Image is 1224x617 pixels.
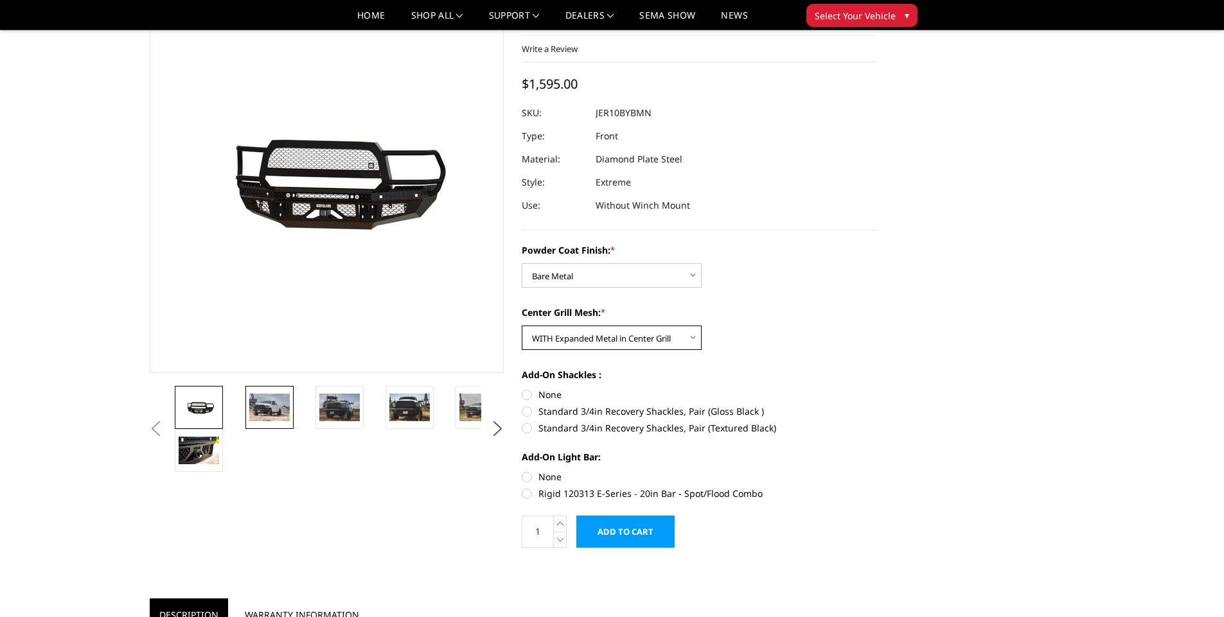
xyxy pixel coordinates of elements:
label: Center Grill Mesh: [522,306,876,319]
dd: Without Winch Mount [596,194,690,217]
dt: SKU: [522,101,586,125]
a: Dealers [565,11,614,30]
span: $1,595.00 [522,75,578,92]
label: Powder Coat Finish: [522,243,876,257]
a: Home [357,11,385,30]
a: News [721,11,747,30]
a: Support [489,11,540,30]
button: Select Your Vehicle [806,4,918,27]
dd: Extreme [596,171,631,194]
img: 2010-2018 Ram 2500-3500 - FT Series - Extreme Front Bumper [249,394,290,421]
label: None [522,388,876,401]
label: Standard 3/4in Recovery Shackles, Pair (Textured Black) [522,421,876,435]
label: None [522,470,876,483]
dt: Use: [522,194,586,217]
dd: Diamond Plate Steel [596,148,682,171]
a: shop all [411,11,463,30]
dd: Front [596,125,618,148]
dt: Type: [522,125,586,148]
img: 2010-2018 Ram 2500-3500 - FT Series - Extreme Front Bumper [179,398,219,416]
dd: JER10BYBMN [596,101,652,125]
label: Add-On Light Bar: [522,450,876,464]
a: SEMA Show [639,11,695,30]
label: Rigid 120313 E-Series - 20in Bar - Spot/Flood Combo [522,487,876,500]
dt: Material: [522,148,586,171]
img: 2010-2018 Ram 2500-3500 - FT Series - Extreme Front Bumper [459,394,500,421]
span: ▾ [905,8,909,22]
label: Add-On Shackles : [522,368,876,381]
button: Previous [146,419,166,439]
input: Add to Cart [576,516,675,548]
img: 2010-2018 Ram 2500-3500 - FT Series - Extreme Front Bumper [389,394,430,421]
button: Next [488,419,507,439]
label: Standard 3/4in Recovery Shackles, Pair (Gloss Black ) [522,404,876,418]
span: Select Your Vehicle [815,9,896,22]
a: Write a Review [522,43,578,55]
img: 2010-2018 Ram 2500-3500 - FT Series - Extreme Front Bumper [179,437,219,464]
dt: Style: [522,171,586,194]
img: 2010-2018 Ram 2500-3500 - FT Series - Extreme Front Bumper [319,394,360,421]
